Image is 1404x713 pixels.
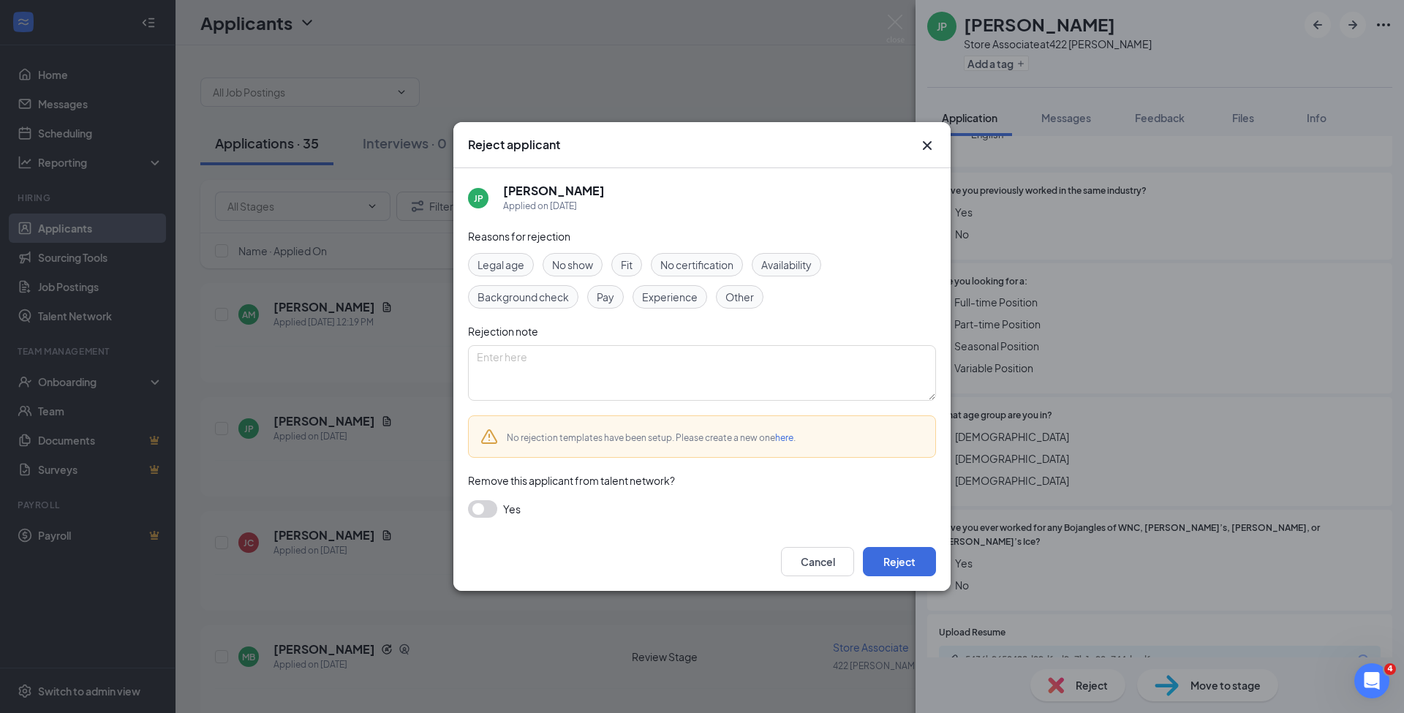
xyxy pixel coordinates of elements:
[725,289,754,305] span: Other
[468,325,538,338] span: Rejection note
[478,289,569,305] span: Background check
[775,432,793,443] a: here
[1354,663,1389,698] iframe: Intercom live chat
[761,257,812,273] span: Availability
[503,199,605,214] div: Applied on [DATE]
[597,289,614,305] span: Pay
[863,547,936,576] button: Reject
[552,257,593,273] span: No show
[1384,663,1396,675] span: 4
[503,183,605,199] h5: [PERSON_NAME]
[621,257,633,273] span: Fit
[468,230,570,243] span: Reasons for rejection
[478,257,524,273] span: Legal age
[918,137,936,154] button: Close
[468,137,560,153] h3: Reject applicant
[480,428,498,445] svg: Warning
[507,432,796,443] span: No rejection templates have been setup. Please create a new one .
[642,289,698,305] span: Experience
[503,500,521,518] span: Yes
[918,137,936,154] svg: Cross
[474,192,483,205] div: JP
[781,547,854,576] button: Cancel
[468,474,675,487] span: Remove this applicant from talent network?
[660,257,733,273] span: No certification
